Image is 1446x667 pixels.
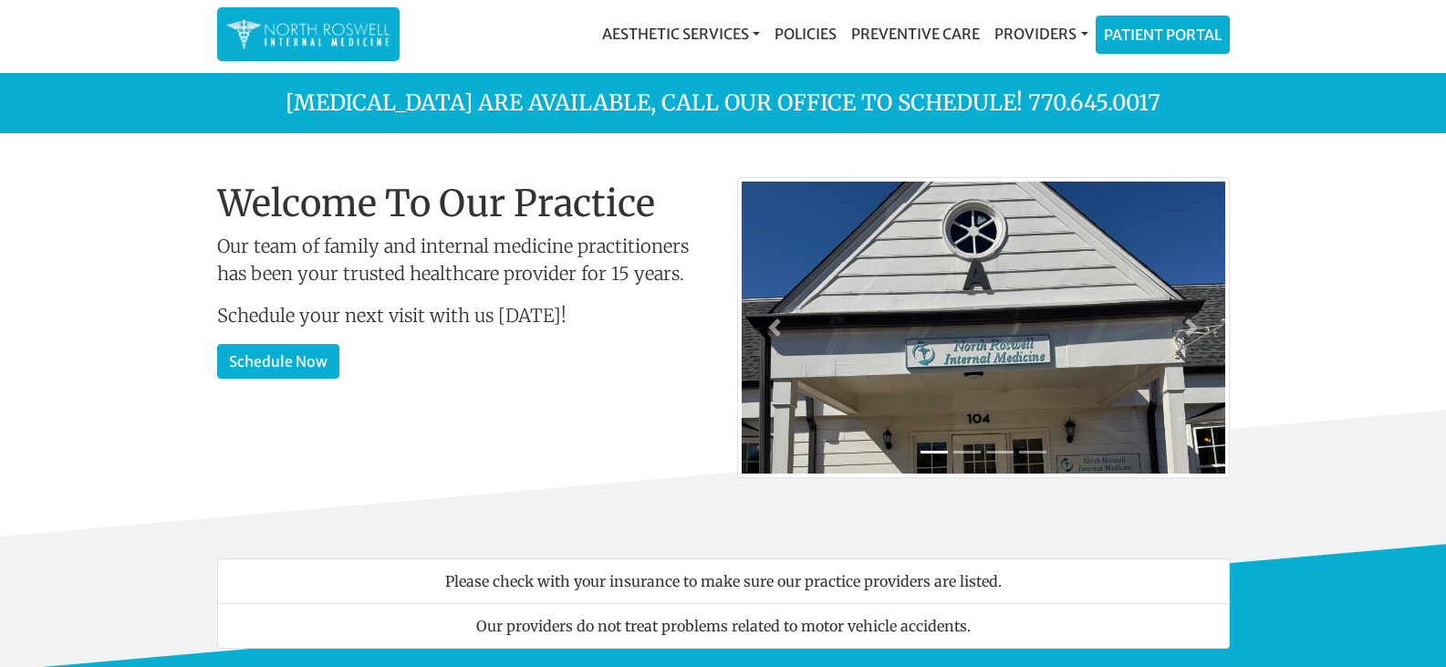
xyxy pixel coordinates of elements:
h1: Welcome To Our Practice [217,182,710,225]
a: Preventive Care [844,16,987,52]
a: Patient Portal [1097,16,1229,53]
li: Our providers do not treat problems related to motor vehicle accidents. [217,603,1230,649]
a: Schedule Now [217,344,339,379]
a: Providers [987,16,1095,52]
a: Policies [767,16,844,52]
p: [MEDICAL_DATA] are available, call our office to schedule! 770.645.0017 [203,87,1243,120]
li: Please check with your insurance to make sure our practice providers are listed. [217,558,1230,604]
a: Aesthetic Services [595,16,767,52]
p: Schedule your next visit with us [DATE]! [217,302,710,329]
img: North Roswell Internal Medicine [226,16,390,52]
p: Our team of family and internal medicine practitioners has been your trusted healthcare provider ... [217,233,710,287]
